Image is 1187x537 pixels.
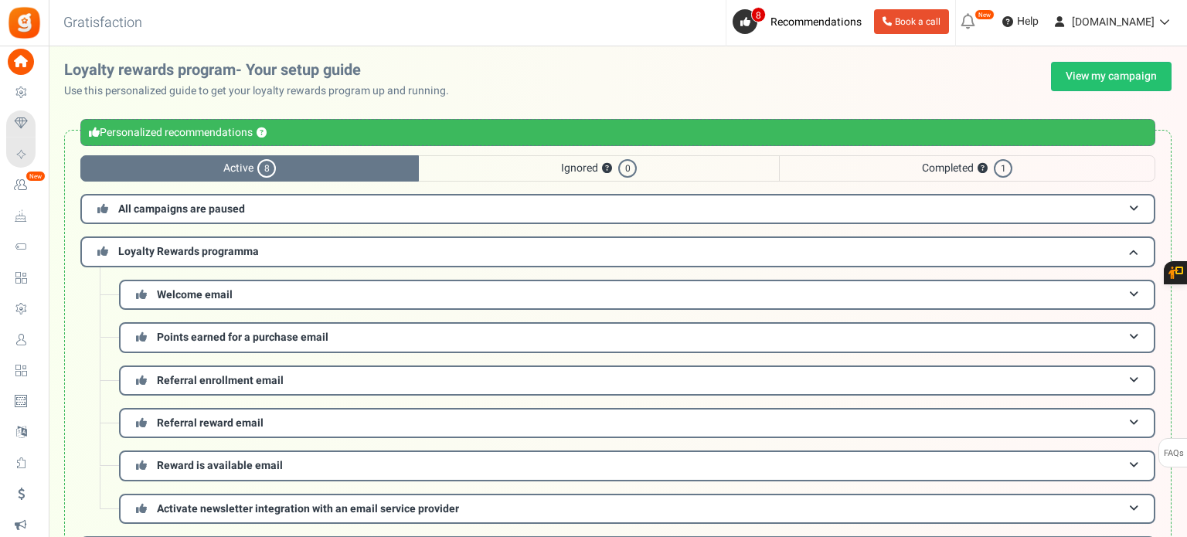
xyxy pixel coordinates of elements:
[257,159,276,178] span: 8
[874,9,949,34] a: Book a call
[1051,62,1172,91] a: View my campaign
[618,159,637,178] span: 0
[64,83,461,99] p: Use this personalized guide to get your loyalty rewards program up and running.
[80,155,419,182] span: Active
[257,128,267,138] button: ?
[118,201,245,217] span: All campaigns are paused
[978,164,988,174] button: ?
[6,172,42,199] a: New
[46,8,159,39] h3: Gratisfaction
[779,155,1155,182] span: Completed
[751,7,766,22] span: 8
[157,287,233,303] span: Welcome email
[118,243,259,260] span: Loyalty Rewards programma
[770,14,862,30] span: Recommendations
[974,9,995,20] em: New
[157,501,459,517] span: Activate newsletter integration with an email service provider
[157,457,283,474] span: Reward is available email
[26,171,46,182] em: New
[7,5,42,40] img: Gratisfaction
[994,159,1012,178] span: 1
[996,9,1045,34] a: Help
[64,62,461,79] h2: Loyalty rewards program- Your setup guide
[1163,439,1184,468] span: FAQs
[602,164,612,174] button: ?
[733,9,868,34] a: 8 Recommendations
[157,415,264,431] span: Referral reward email
[157,372,284,389] span: Referral enrollment email
[157,329,328,345] span: Points earned for a purchase email
[1072,14,1155,30] span: [DOMAIN_NAME]
[419,155,779,182] span: Ignored
[1013,14,1039,29] span: Help
[80,119,1155,146] div: Personalized recommendations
